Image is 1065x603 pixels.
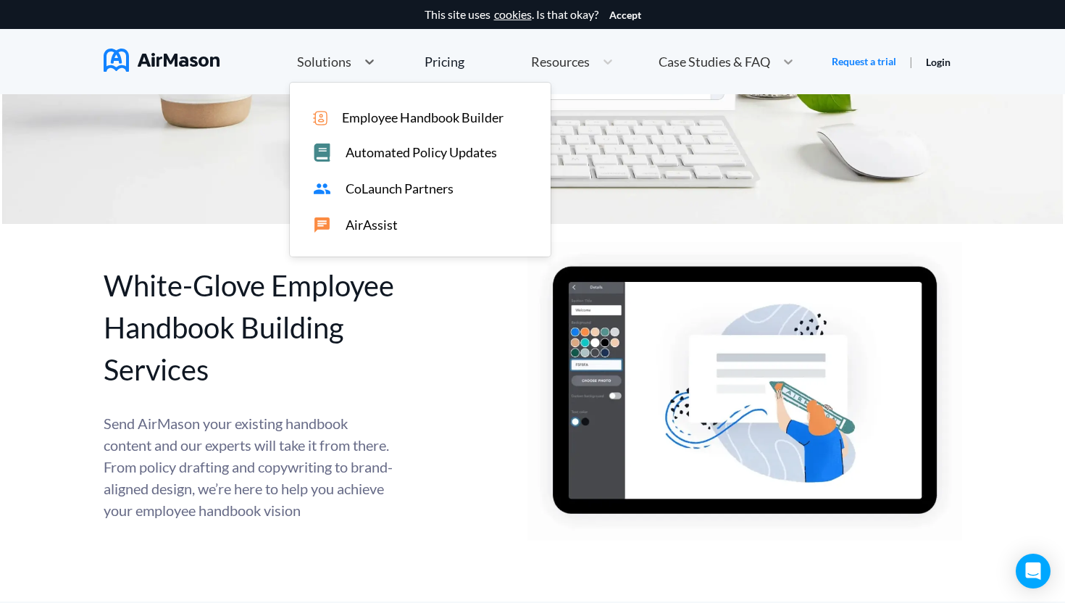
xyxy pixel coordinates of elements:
a: Request a trial [832,54,896,69]
img: handbook editor [527,242,962,541]
span: Solutions [297,55,351,68]
span: CoLaunch Partners [346,181,454,196]
span: Automated Policy Updates [346,145,497,160]
span: AirAssist [346,217,398,233]
span: | [909,54,913,68]
a: Login [926,56,951,68]
img: icon [313,111,327,125]
span: Resources [531,55,590,68]
button: Accept cookies [609,9,641,21]
div: Open Intercom Messenger [1016,554,1051,589]
a: Pricing [425,49,464,75]
span: Employee Handbook Builder [342,110,504,125]
div: Send AirMason your existing handbook content and our experts will take it from there. From policy... [104,412,397,521]
a: cookies [494,8,532,21]
span: Case Studies & FAQ [659,55,770,68]
img: AirMason Logo [104,49,220,72]
div: White-Glove Employee Handbook Building Services [104,265,397,391]
div: Pricing [425,55,464,68]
